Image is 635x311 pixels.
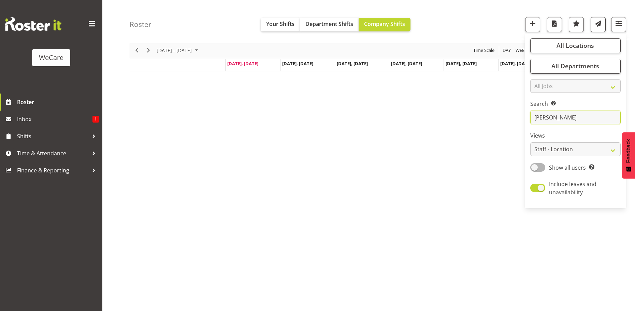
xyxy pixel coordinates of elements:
button: Highlight an important date within the roster. [569,17,584,32]
span: 1 [92,116,99,123]
span: [DATE], [DATE] [227,60,258,67]
span: [DATE] - [DATE] [156,46,192,55]
span: Week [515,46,528,55]
span: Time Scale [473,46,495,55]
span: [DATE], [DATE] [500,60,531,67]
button: Timeline Day [502,46,512,55]
button: Feedback - Show survey [622,132,635,179]
input: Search [530,111,621,125]
label: Views [530,132,621,140]
span: [DATE], [DATE] [337,60,368,67]
button: Time Scale [472,46,496,55]
span: Company Shifts [364,20,405,28]
span: Show all users [549,164,586,171]
div: Timeline Week of August 25, 2025 [130,43,608,71]
span: Roster [17,97,99,107]
button: All Locations [530,38,621,53]
button: Department Shifts [300,18,359,31]
span: Day [502,46,511,55]
span: Shifts [17,131,89,141]
div: WeCare [39,53,63,63]
span: [DATE], [DATE] [446,60,477,67]
img: Rosterit website logo [5,17,61,31]
span: Your Shifts [266,20,294,28]
div: next period [143,43,154,58]
button: Send a list of all shifts for the selected filtered period to all rostered employees. [591,17,606,32]
button: August 2025 [156,46,201,55]
label: Search [530,100,621,108]
span: All Departments [551,62,599,70]
button: Next [144,46,153,55]
button: Your Shifts [261,18,300,31]
button: Previous [132,46,142,55]
button: Filter Shifts [611,17,626,32]
span: Time & Attendance [17,148,89,158]
span: [DATE], [DATE] [282,60,313,67]
div: previous period [131,43,143,58]
h4: Roster [130,20,151,28]
span: Inbox [17,114,92,124]
button: Download a PDF of the roster according to the set date range. [547,17,562,32]
span: Include leaves and unavailability [549,180,596,196]
span: Feedback [625,139,632,163]
button: Company Shifts [359,18,410,31]
button: Add a new shift [525,17,540,32]
div: August 25 - 31, 2025 [154,43,202,58]
span: Finance & Reporting [17,165,89,175]
button: All Departments [530,59,621,74]
span: All Locations [557,42,594,50]
span: Department Shifts [305,20,353,28]
button: Timeline Week [515,46,529,55]
span: [DATE], [DATE] [391,60,422,67]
